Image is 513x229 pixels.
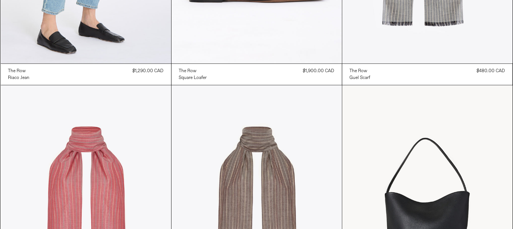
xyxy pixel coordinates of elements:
[179,68,197,74] div: The Row
[8,68,26,74] div: The Row
[350,75,371,81] div: Guel Scarf
[179,68,207,74] a: The Row
[179,75,207,81] div: Square Loafer
[133,68,164,74] div: $1,290.00 CAD
[303,68,334,74] div: $1,900.00 CAD
[8,75,30,81] div: Riaco Jean
[8,68,30,74] a: The Row
[350,74,371,81] a: Guel Scarf
[350,68,368,74] div: The Row
[8,74,30,81] a: Riaco Jean
[179,74,207,81] a: Square Loafer
[477,68,505,74] div: $480.00 CAD
[350,68,371,74] a: The Row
